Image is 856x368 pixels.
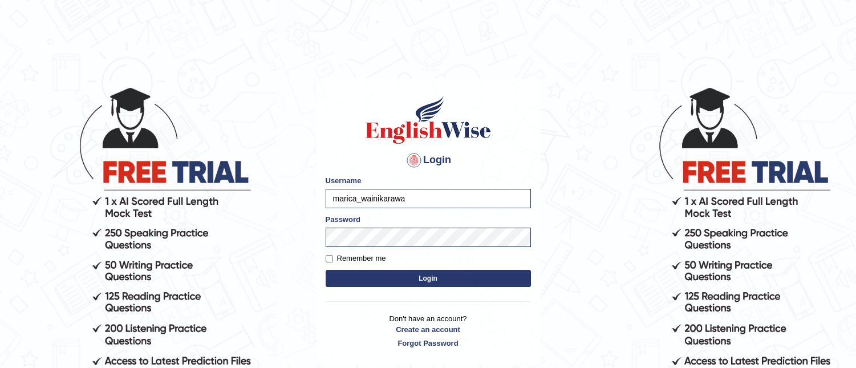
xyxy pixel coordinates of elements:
[326,324,531,335] a: Create an account
[326,270,531,287] button: Login
[326,313,531,349] p: Don't have an account?
[326,338,531,349] a: Forgot Password
[326,175,362,186] label: Username
[326,214,360,225] label: Password
[326,253,386,264] label: Remember me
[363,94,493,145] img: Logo of English Wise sign in for intelligent practice with AI
[326,255,333,262] input: Remember me
[326,151,531,169] h4: Login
